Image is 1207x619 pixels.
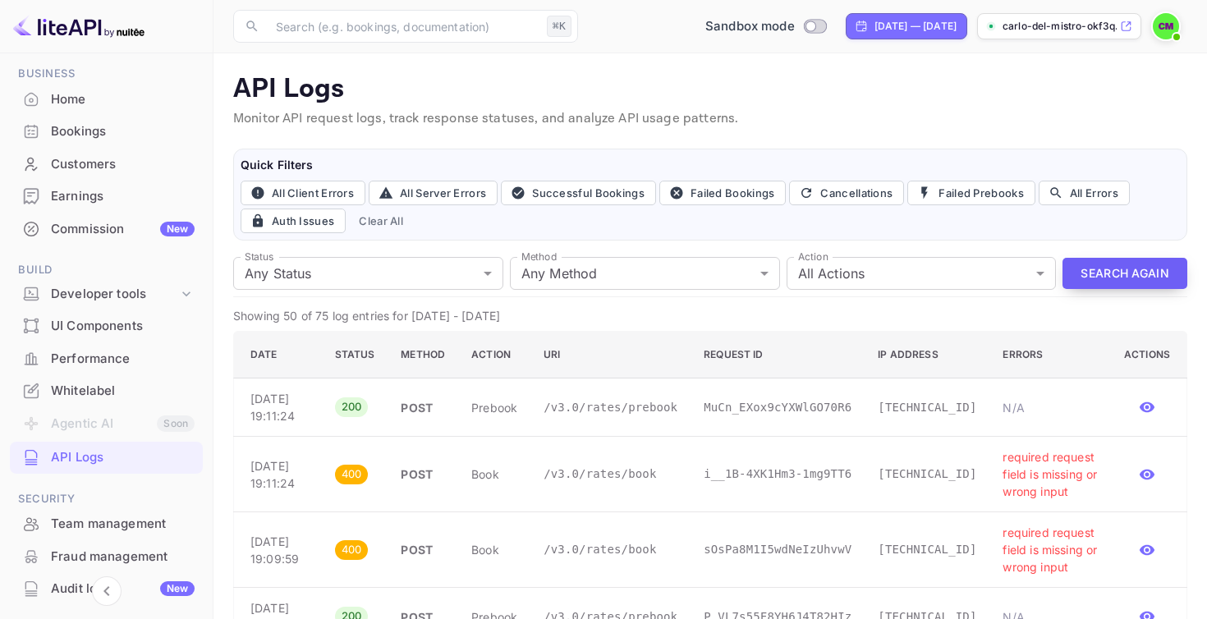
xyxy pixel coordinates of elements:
div: Switch to Production mode [699,17,833,36]
button: Failed Prebooks [907,181,1035,205]
p: carlo-del-mistro-okf3q... [1003,19,1117,34]
a: Whitelabel [10,375,203,406]
th: Action [458,332,530,378]
span: Business [10,65,203,83]
button: Search Again [1062,258,1187,290]
p: API Logs [233,73,1187,106]
div: Audit logs [51,580,195,598]
button: Collapse navigation [92,576,122,606]
th: Request ID [691,332,865,378]
div: Bookings [10,116,203,148]
div: UI Components [10,310,203,342]
div: Developer tools [51,285,178,304]
p: /v3.0/rates/book [544,465,677,483]
p: i__1B-4XK1Hm3-1mg9TT6 [704,465,851,483]
p: [TECHNICAL_ID] [878,465,976,483]
div: New [160,222,195,236]
div: Team management [51,515,195,534]
p: [TECHNICAL_ID] [878,399,976,416]
a: API Logs [10,442,203,472]
div: ⌘K [547,16,571,37]
th: Actions [1111,332,1186,378]
div: Bookings [51,122,195,141]
button: Auth Issues [241,209,346,233]
p: book [471,465,517,483]
th: Errors [989,332,1111,378]
p: POST [401,541,445,558]
p: sOsPa8M1I5wdNeIzUhvwV [704,541,851,558]
button: Cancellations [789,181,904,205]
div: Any Status [233,257,503,290]
div: All Actions [787,257,1057,290]
th: Method [388,332,458,378]
p: prebook [471,399,517,416]
button: All Client Errors [241,181,365,205]
th: Status [322,332,388,378]
div: Customers [10,149,203,181]
a: Bookings [10,116,203,146]
span: 200 [335,399,369,415]
span: 400 [335,466,369,483]
div: Any Method [510,257,780,290]
p: /v3.0/rates/book [544,541,677,558]
div: Earnings [51,187,195,206]
p: POST [401,399,445,416]
div: Whitelabel [51,382,195,401]
h6: Quick Filters [241,156,1180,174]
p: Showing 50 of 75 log entries for [DATE] - [DATE] [233,307,1187,324]
label: Method [521,250,557,264]
p: [DATE] 19:11:24 [250,390,309,424]
button: Failed Bookings [659,181,787,205]
button: All Server Errors [369,181,498,205]
a: UI Components [10,310,203,341]
label: Action [798,250,828,264]
img: LiteAPI logo [13,13,145,39]
img: Carlo Del Mistro [1153,13,1179,39]
a: Audit logsNew [10,573,203,603]
div: Home [10,84,203,116]
div: Team management [10,508,203,540]
p: [DATE] 19:09:59 [250,533,309,567]
button: Clear All [352,209,410,233]
p: [TECHNICAL_ID] [878,541,976,558]
span: Sandbox mode [705,17,795,36]
p: POST [401,465,445,483]
a: CommissionNew [10,213,203,244]
label: Status [245,250,273,264]
div: Commission [51,220,195,239]
th: IP Address [865,332,989,378]
div: UI Components [51,317,195,336]
p: Monitor API request logs, track response statuses, and analyze API usage patterns. [233,109,1187,129]
div: CommissionNew [10,213,203,245]
p: [DATE] 19:11:24 [250,457,309,492]
a: Performance [10,343,203,374]
span: Security [10,490,203,508]
div: Fraud management [51,548,195,566]
p: required request field is missing or wrong input [1003,524,1098,575]
div: API Logs [51,448,195,467]
a: Customers [10,149,203,179]
div: Fraud management [10,541,203,573]
input: Search (e.g. bookings, documentation) [266,10,540,43]
p: required request field is missing or wrong input [1003,448,1098,500]
a: Fraud management [10,541,203,571]
div: New [160,581,195,596]
div: Performance [51,350,195,369]
p: book [471,541,517,558]
div: API Logs [10,442,203,474]
a: Earnings [10,181,203,211]
div: Audit logsNew [10,573,203,605]
a: Home [10,84,203,114]
div: Earnings [10,181,203,213]
p: N/A [1003,399,1098,416]
a: Team management [10,508,203,539]
div: [DATE] — [DATE] [874,19,957,34]
div: Whitelabel [10,375,203,407]
button: All Errors [1039,181,1130,205]
div: Home [51,90,195,109]
p: /v3.0/rates/prebook [544,399,677,416]
div: Developer tools [10,280,203,309]
div: Customers [51,155,195,174]
span: 400 [335,542,369,558]
th: Date [234,332,322,378]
